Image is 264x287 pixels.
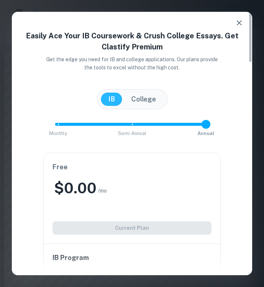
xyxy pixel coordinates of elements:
[118,131,146,136] span: Semi-Annual
[21,30,243,52] h4: Easily Ace Your IB Coursework & Crush College Essays. Get Clastify Premium
[197,131,214,136] span: Annual
[98,187,107,195] span: /mo
[53,162,211,172] h6: Free
[101,93,122,106] button: IB
[124,93,163,106] button: College
[43,55,221,72] p: Get the edge you need for IB and college applications. Our plans provide the tools to excel witho...
[49,131,67,136] span: Monthly
[54,178,97,198] h2: $ 0.00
